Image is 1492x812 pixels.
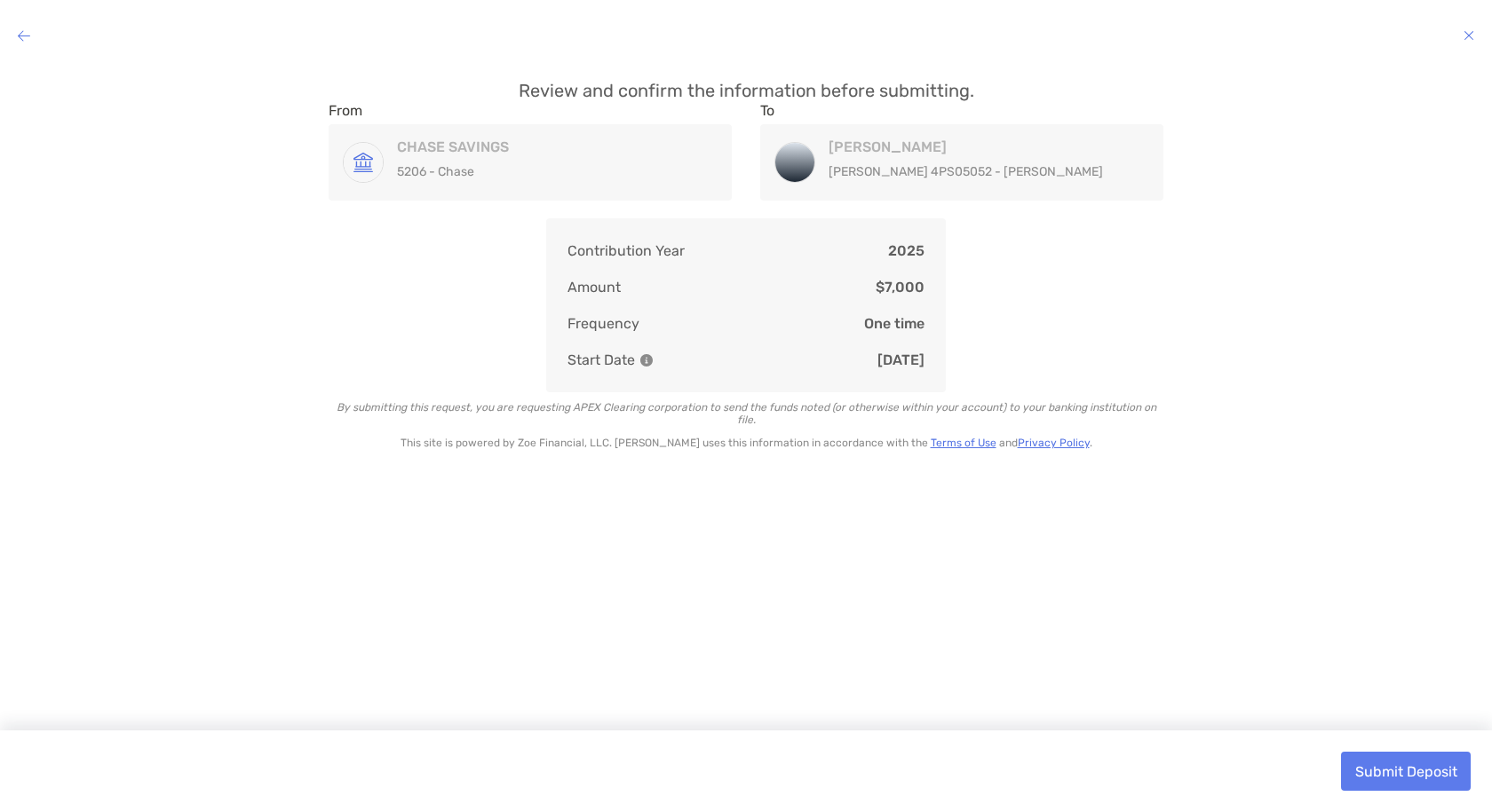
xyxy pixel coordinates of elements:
[329,401,1163,426] p: By submitting this request, you are requesting APEX Clearing corporation to send the funds noted ...
[877,349,925,371] p: [DATE]
[567,276,621,298] p: Amount
[567,312,639,335] p: Frequency
[329,437,1163,449] p: This site is powered by Zoe Financial, LLC. [PERSON_NAME] uses this information in accordance wit...
[567,349,653,371] p: Start Date
[344,143,383,182] img: CHASE SAVINGS
[397,138,698,155] h4: CHASE SAVINGS
[864,312,925,335] p: One time
[1018,437,1090,449] a: Privacy Policy
[640,354,653,367] img: Information Icon
[397,161,698,183] p: 5206 - Chase
[567,240,685,262] p: Contribution Year
[876,276,925,298] p: $7,000
[829,138,1130,155] h4: [PERSON_NAME]
[329,102,362,119] label: From
[931,437,996,449] a: Terms of Use
[775,143,814,182] img: Roth IRA
[329,80,1163,102] p: Review and confirm the information before submitting.
[829,161,1130,183] p: [PERSON_NAME] 4PS05052 - [PERSON_NAME]
[888,240,925,262] p: 2025
[760,102,774,119] label: To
